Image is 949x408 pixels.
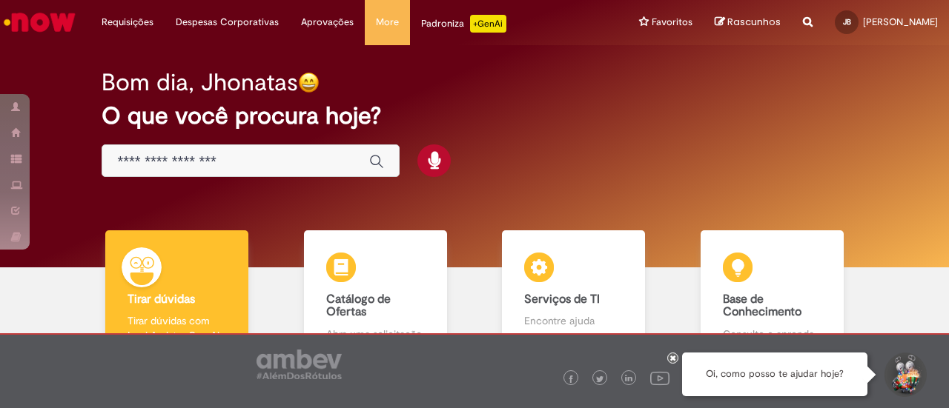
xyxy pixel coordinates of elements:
a: Tirar dúvidas Tirar dúvidas com Lupi Assist e Gen Ai [78,230,277,358]
img: logo_footer_linkedin.png [625,375,632,384]
img: logo_footer_ambev_rotulo_gray.png [257,350,342,379]
img: ServiceNow [1,7,78,37]
h2: O que você procura hoje? [102,103,847,129]
p: Tirar dúvidas com Lupi Assist e Gen Ai [128,313,226,343]
b: Catálogo de Ofertas [326,292,391,320]
span: Requisições [102,15,153,30]
span: Rascunhos [727,15,781,29]
p: Consulte e aprenda [723,327,821,341]
span: [PERSON_NAME] [863,16,938,28]
a: Base de Conhecimento Consulte e aprenda [673,230,872,358]
span: Favoritos [652,15,692,30]
p: Encontre ajuda [524,313,623,328]
h2: Bom dia, Jhonatas [102,70,298,96]
img: logo_footer_youtube.png [650,368,669,387]
a: Catálogo de Ofertas Abra uma solicitação [277,230,475,358]
span: Aprovações [301,15,354,30]
div: Oi, como posso te ajudar hoje? [682,352,867,396]
b: Base de Conhecimento [723,292,801,320]
a: Rascunhos [715,16,781,30]
img: logo_footer_twitter.png [596,375,604,383]
p: Abra uma solicitação [326,327,425,341]
img: logo_footer_facebook.png [567,375,575,383]
b: Tirar dúvidas [128,292,195,307]
a: Serviços de TI Encontre ajuda [474,230,673,358]
div: Padroniza [421,15,506,33]
img: happy-face.png [298,72,320,93]
span: JB [843,17,851,27]
button: Iniciar Conversa de Suporte [882,352,927,397]
span: Despesas Corporativas [176,15,279,30]
p: +GenAi [470,15,506,33]
span: More [376,15,399,30]
b: Serviços de TI [524,292,600,307]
